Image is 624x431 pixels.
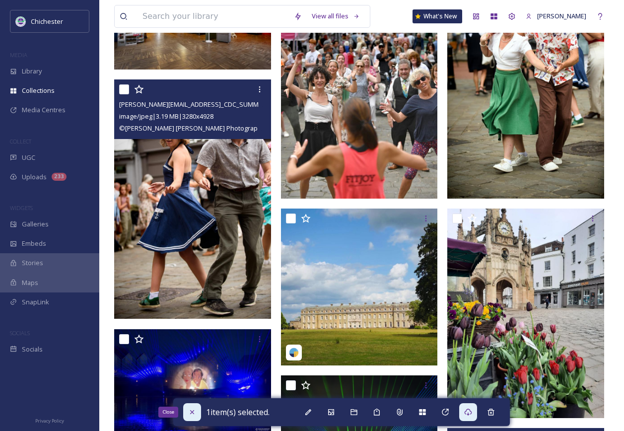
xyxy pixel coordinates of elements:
[521,6,591,26] a: [PERSON_NAME]
[31,17,63,26] span: Chichester
[158,407,178,418] div: Close
[22,258,43,268] span: Stories
[22,67,42,76] span: Library
[10,204,33,212] span: WIDGETS
[22,105,66,115] span: Media Centres
[10,138,31,145] span: COLLECT
[114,79,274,319] img: allan@allanhutchings.com-060707-1125_CDC_SUMMER_PARTY.jpg
[537,11,586,20] span: [PERSON_NAME]
[22,86,55,95] span: Collections
[10,329,30,337] span: SOCIALS
[413,9,462,23] a: What's New
[22,345,43,354] span: Socials
[16,16,26,26] img: Logo_of_Chichester_District_Council.png
[22,278,38,287] span: Maps
[22,172,47,182] span: Uploads
[52,173,67,181] div: 233
[35,414,64,426] a: Privacy Policy
[119,123,457,133] span: © [PERSON_NAME] [PERSON_NAME] Photography [PERSON_NAME][EMAIL_ADDRESS][DOMAIN_NAME] 07919520340
[281,209,438,365] img: oudejansinteriors-18052125083106451.jpeg
[289,348,299,358] img: snapsea-logo.png
[138,5,289,27] input: Search your library
[206,406,270,418] span: 1 item(s) selected.
[307,6,365,26] a: View all files
[22,297,49,307] span: SnapLink
[10,51,27,59] span: MEDIA
[35,418,64,424] span: Privacy Policy
[22,239,46,248] span: Embeds
[22,219,49,229] span: Galleries
[22,153,35,162] span: UGC
[447,209,604,418] img: lodgehill with cross.jpg
[119,112,213,121] span: image/jpeg | 3.19 MB | 3280 x 4928
[119,99,298,109] span: [PERSON_NAME][EMAIL_ADDRESS]_CDC_SUMMER_PARTY.jpg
